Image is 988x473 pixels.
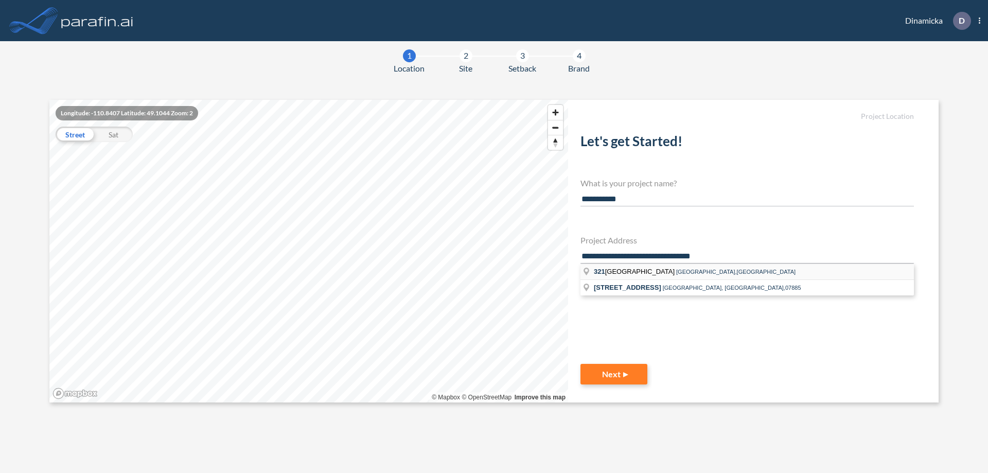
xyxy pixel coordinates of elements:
button: Next [580,364,647,384]
h2: Let's get Started! [580,133,914,153]
a: OpenStreetMap [462,394,511,401]
button: Reset bearing to north [548,135,563,150]
button: Zoom out [548,120,563,135]
span: Setback [508,62,536,75]
div: Sat [94,127,133,142]
a: Mapbox homepage [52,388,98,399]
h4: Project Address [580,235,914,245]
span: [STREET_ADDRESS] [594,284,661,291]
span: Site [459,62,472,75]
div: Longitude: -110.8407 Latitude: 49.1044 Zoom: 2 [56,106,198,120]
span: 321 [594,268,605,275]
div: Dinamicka [890,12,980,30]
span: [GEOGRAPHIC_DATA] [594,268,676,275]
a: Improve this map [515,394,566,401]
div: 3 [516,49,529,62]
p: D [959,16,965,25]
div: 4 [573,49,586,62]
span: [GEOGRAPHIC_DATA], [GEOGRAPHIC_DATA],07885 [663,285,801,291]
div: 1 [403,49,416,62]
span: Location [394,62,425,75]
div: 2 [460,49,472,62]
h4: What is your project name? [580,178,914,188]
span: Brand [568,62,590,75]
button: Zoom in [548,105,563,120]
span: [GEOGRAPHIC_DATA],[GEOGRAPHIC_DATA] [676,269,796,275]
img: logo [59,10,135,31]
div: Street [56,127,94,142]
a: Mapbox [432,394,460,401]
canvas: Map [49,100,568,402]
h5: Project Location [580,112,914,121]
